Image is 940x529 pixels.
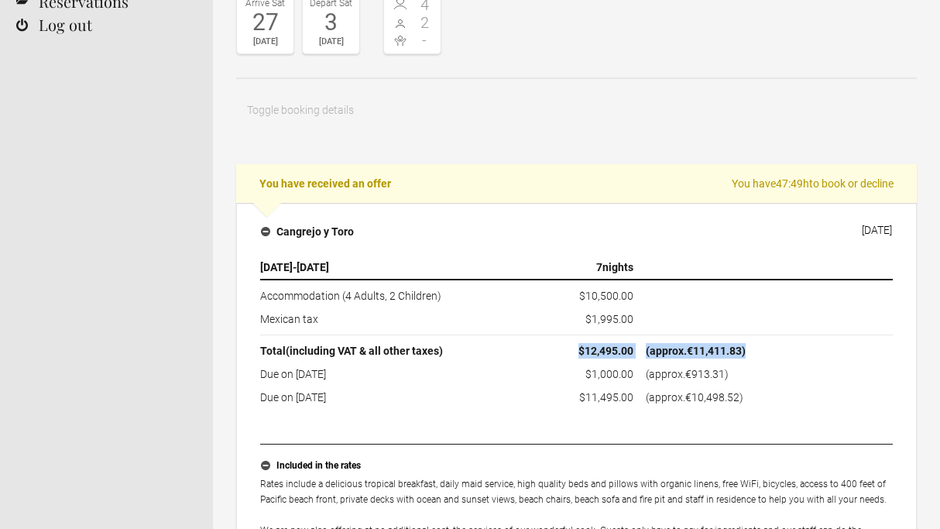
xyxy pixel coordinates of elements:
[241,34,290,50] div: [DATE]
[862,224,892,236] div: [DATE]
[685,391,739,404] flynt-currency: €10,498.52
[260,261,293,273] span: [DATE]
[297,261,329,273] span: [DATE]
[585,368,633,380] flynt-currency: $1,000.00
[776,177,809,190] flynt-countdown: 47:49h
[241,11,290,34] div: 27
[236,164,917,203] h2: You have received an offer
[236,94,365,125] button: Toggle booking details
[513,256,640,280] th: nights
[646,345,746,357] span: (approx. )
[687,345,742,357] flynt-currency: €11,411.83
[732,176,894,191] span: You have to book or decline
[260,362,513,386] td: Due on [DATE]
[685,368,725,380] flynt-currency: €913.31
[260,307,513,335] td: Mexican tax
[307,11,355,34] div: 3
[585,313,633,325] flynt-currency: $1,995.00
[413,33,437,48] span: -
[579,391,633,404] flynt-currency: $11,495.00
[260,280,513,307] td: Accommodation (4 Adults, 2 Children)
[646,391,743,404] span: (approx. )
[261,224,354,239] h4: Cangrejo y Toro
[260,386,513,405] td: Due on [DATE]
[596,261,602,273] span: 7
[260,256,513,280] th: -
[307,34,355,50] div: [DATE]
[249,215,904,248] button: Cangrejo y Toro [DATE]
[260,456,893,476] button: Included in the rates
[579,290,633,302] flynt-currency: $10,500.00
[260,335,513,363] th: Total
[413,15,437,30] span: 2
[286,345,443,357] span: (including VAT & all other taxes)
[578,345,633,357] flynt-currency: $12,495.00
[646,368,729,380] span: (approx. )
